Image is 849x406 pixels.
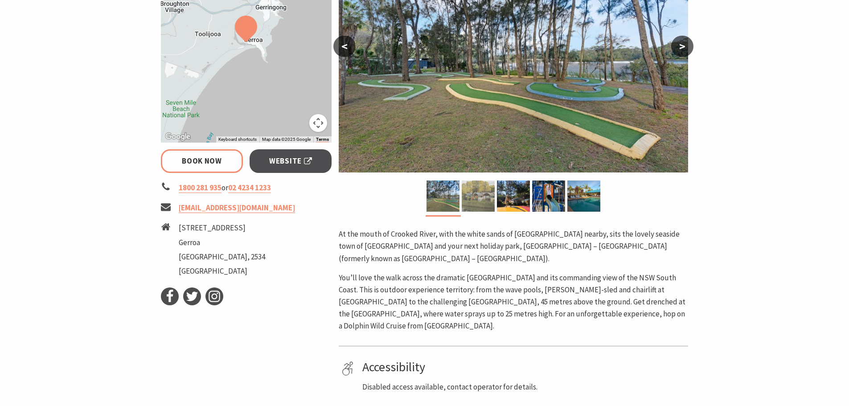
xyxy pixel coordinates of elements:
[250,149,332,173] a: Website
[497,180,530,212] img: Bouncy Pillow
[179,203,295,213] a: [EMAIL_ADDRESS][DOMAIN_NAME]
[427,180,459,212] img: Mini Golf
[362,381,685,393] p: Disabled access available, contact operator for details.
[671,36,693,57] button: >
[532,180,565,212] img: Playground
[316,137,329,142] a: Terms
[228,183,271,193] a: 02 4234 1233
[218,136,257,143] button: Keyboard shortcuts
[163,131,193,143] img: Google
[179,183,221,193] a: 1800 281 935
[362,360,685,375] h4: Accessibility
[309,114,327,132] button: Map camera controls
[179,222,265,234] li: [STREET_ADDRESS]
[179,265,265,277] li: [GEOGRAPHIC_DATA]
[339,228,688,265] p: At the mouth of Crooked River, with the white sands of [GEOGRAPHIC_DATA] nearby, sits the lovely ...
[269,155,312,167] span: Website
[333,36,356,57] button: <
[161,149,243,173] a: Book Now
[179,251,265,263] li: [GEOGRAPHIC_DATA], 2534
[179,237,265,249] li: Gerroa
[262,137,311,142] span: Map data ©2025 Google
[567,180,600,212] img: Discovery Holiday Parks Gerroa
[161,182,332,194] li: or
[339,272,688,332] p: You’ll love the walk across the dramatic [GEOGRAPHIC_DATA] and its commanding view of the NSW Sou...
[462,180,495,212] img: Discovery Holiday Parks Gerroa
[163,131,193,143] a: Open this area in Google Maps (opens a new window)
